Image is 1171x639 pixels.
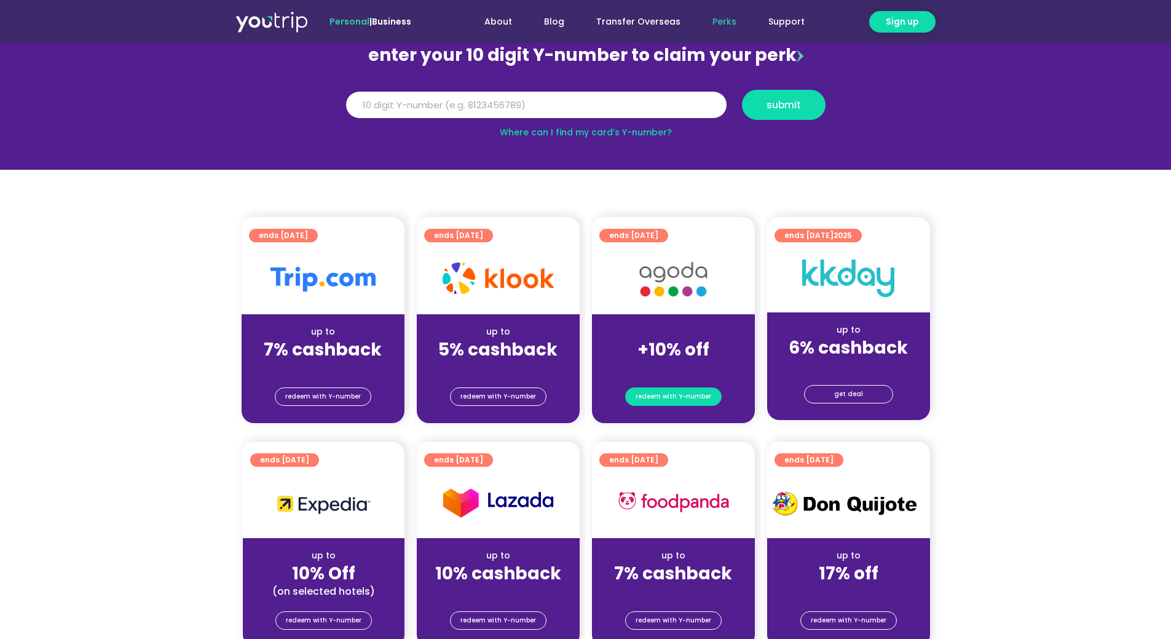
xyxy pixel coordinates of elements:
span: Personal [329,15,369,28]
span: ends [DATE] [609,229,658,242]
div: up to [777,323,920,336]
span: up to [662,325,685,338]
a: redeem with Y-number [275,387,371,406]
a: ends [DATE] [249,229,318,242]
strong: 6% cashback [789,336,908,360]
div: up to [427,325,570,338]
a: redeem with Y-number [800,611,897,630]
a: redeem with Y-number [625,611,722,630]
a: get deal [804,385,893,403]
span: redeem with Y-number [636,388,711,405]
a: ends [DATE] [775,453,843,467]
a: Support [752,10,821,33]
strong: 7% cashback [264,338,382,362]
input: 10 digit Y-number (e.g. 8123456789) [346,92,727,119]
div: up to [251,325,395,338]
strong: 17% off [819,562,878,585]
a: ends [DATE] [250,453,319,467]
div: (for stays only) [602,361,745,374]
span: ends [DATE] [609,453,658,467]
div: up to [777,549,920,562]
strong: 7% cashback [614,562,732,585]
span: redeem with Y-number [460,612,536,629]
a: ends [DATE] [599,229,668,242]
div: enter your 10 digit Y-number to claim your perk [340,39,832,71]
div: (for stays only) [427,361,570,374]
span: Sign up [886,15,919,28]
a: ends [DATE] [599,453,668,467]
a: redeem with Y-number [275,611,372,630]
a: redeem with Y-number [625,387,722,406]
div: up to [427,549,570,562]
span: redeem with Y-number [636,612,711,629]
strong: 10% Off [292,562,355,585]
button: submit [742,90,826,120]
span: ends [DATE] [259,229,308,242]
form: Y Number [346,90,826,129]
span: get deal [834,386,863,403]
div: up to [253,549,395,562]
a: Transfer Overseas [580,10,696,33]
a: About [468,10,528,33]
span: 2025 [834,230,852,240]
strong: 5% cashback [438,338,558,362]
a: redeem with Y-number [450,387,546,406]
span: ends [DATE] [260,453,309,467]
div: (for stays only) [777,359,920,372]
a: Sign up [869,11,936,33]
span: ends [DATE] [784,453,834,467]
div: (on selected hotels) [253,585,395,598]
a: redeem with Y-number [450,611,546,630]
span: redeem with Y-number [811,612,886,629]
nav: Menu [444,10,821,33]
a: ends [DATE]2025 [775,229,862,242]
a: Blog [528,10,580,33]
span: ends [DATE] [434,453,483,467]
strong: 10% cashback [435,562,561,585]
a: Perks [696,10,752,33]
a: ends [DATE] [424,229,493,242]
span: | [329,15,411,28]
span: redeem with Y-number [460,388,536,405]
span: redeem with Y-number [286,612,361,629]
span: ends [DATE] [784,229,852,242]
a: Business [372,15,411,28]
div: (for stays only) [777,585,920,598]
span: submit [767,100,801,109]
div: (for stays only) [251,361,395,374]
span: redeem with Y-number [285,388,361,405]
strong: +10% off [637,338,709,362]
span: ends [DATE] [434,229,483,242]
a: Where can I find my card’s Y-number? [500,126,672,138]
div: up to [602,549,745,562]
div: (for stays only) [602,585,745,598]
div: (for stays only) [427,585,570,598]
a: ends [DATE] [424,453,493,467]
